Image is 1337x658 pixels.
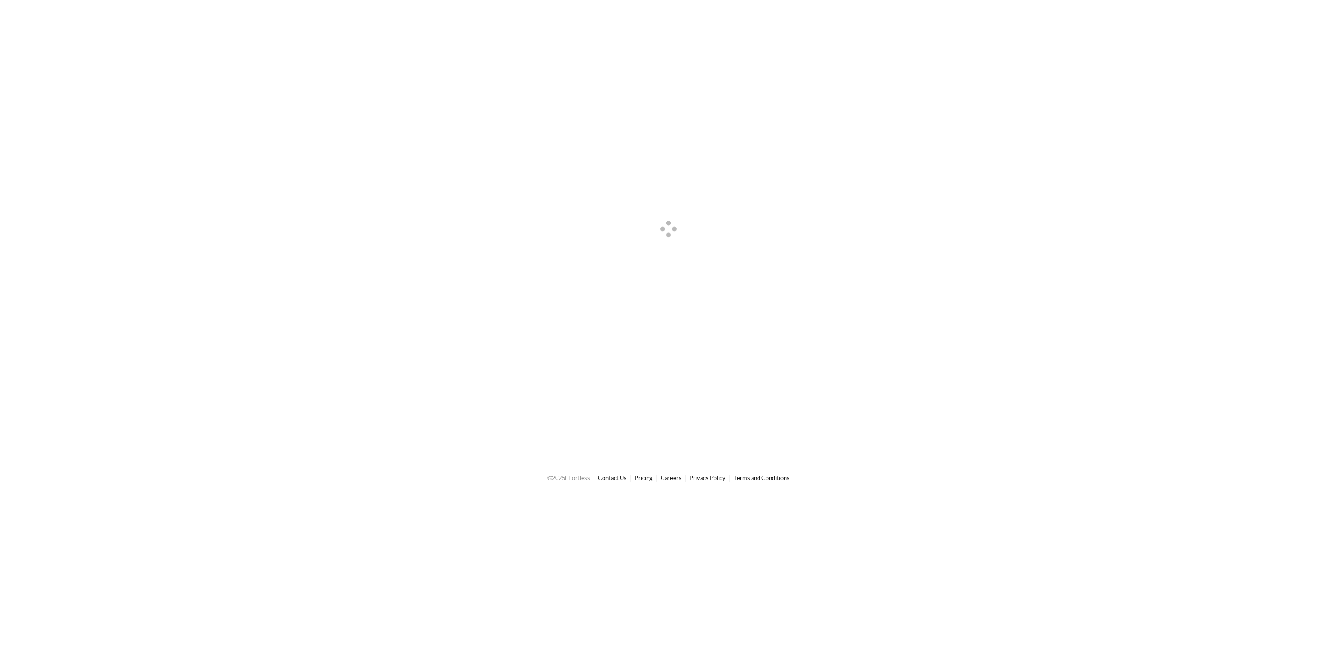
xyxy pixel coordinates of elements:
a: Contact Us [598,474,627,482]
a: Privacy Policy [689,474,726,482]
a: Pricing [635,474,653,482]
a: Terms and Conditions [733,474,790,482]
span: © 2025 Effortless [547,474,590,482]
a: Careers [661,474,681,482]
